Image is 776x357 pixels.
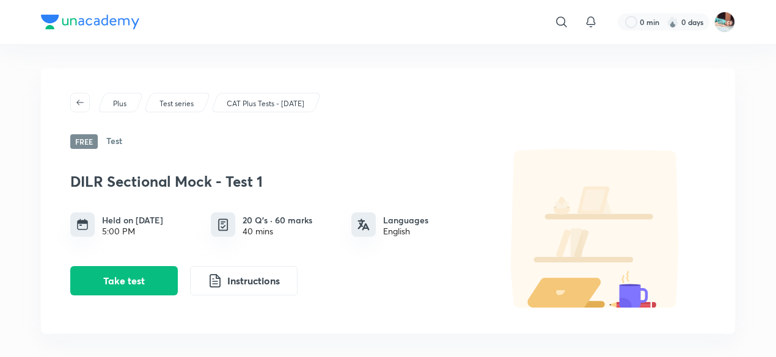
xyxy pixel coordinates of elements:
[190,266,298,295] button: Instructions
[102,226,163,236] div: 5:00 PM
[159,98,194,109] p: Test series
[158,98,196,109] a: Test series
[70,266,178,295] button: Take test
[383,226,428,236] div: English
[243,226,312,236] div: 40 mins
[106,134,122,149] h6: Test
[70,134,98,149] span: Free
[667,16,679,28] img: streak
[216,217,231,233] img: quiz info
[227,98,304,109] p: CAT Plus Tests - [DATE]
[714,12,735,32] img: Anamika Singh
[208,273,222,288] img: instruction
[357,218,370,231] img: languages
[76,218,89,231] img: timing
[111,98,129,109] a: Plus
[225,98,307,109] a: CAT Plus Tests - [DATE]
[102,214,163,226] h6: Held on [DATE]
[113,98,126,109] p: Plus
[243,214,312,226] h6: 20 Q’s · 60 marks
[383,214,428,226] h6: Languages
[41,15,139,29] img: Company Logo
[486,149,706,308] img: default
[70,173,480,190] h3: DILR Sectional Mock - Test 1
